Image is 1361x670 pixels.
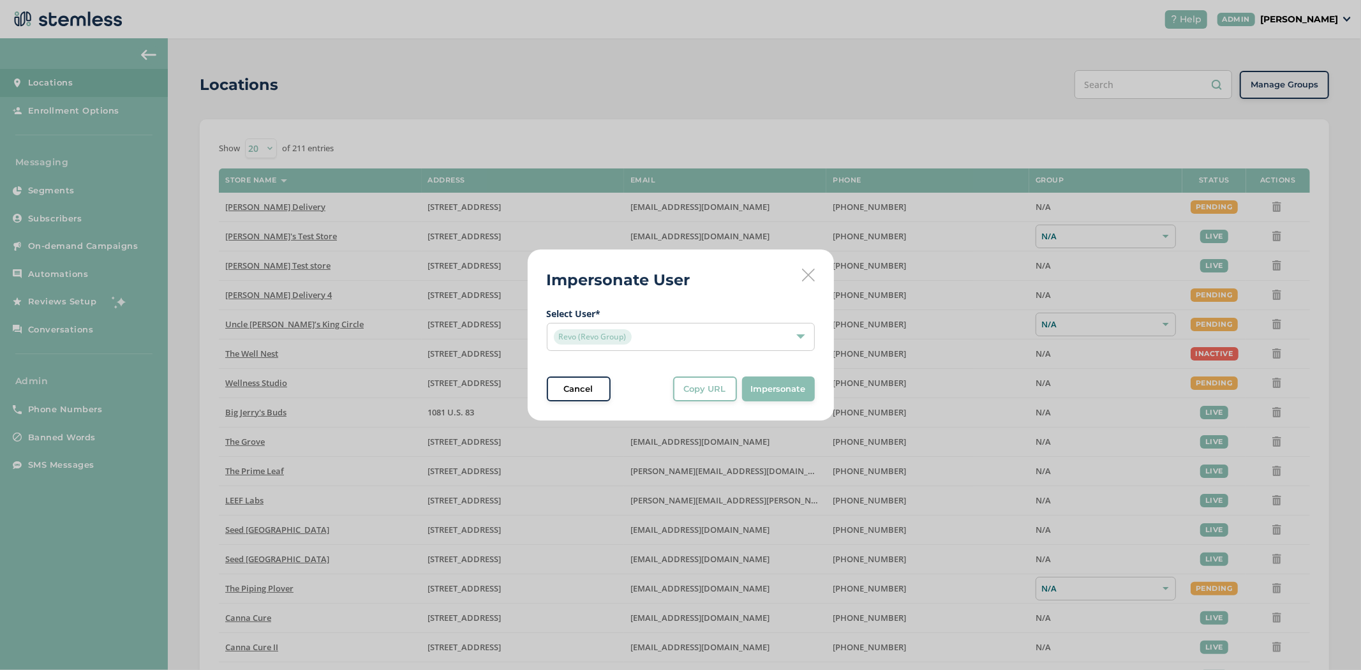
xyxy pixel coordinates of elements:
[673,376,737,402] button: Copy URL
[554,329,632,345] span: Revo (Revo Group)
[547,307,815,320] label: Select User
[547,376,611,402] button: Cancel
[751,383,806,396] span: Impersonate
[564,383,593,396] span: Cancel
[742,376,815,402] button: Impersonate
[547,269,690,292] h2: Impersonate User
[684,383,726,396] span: Copy URL
[1297,609,1361,670] iframe: Chat Widget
